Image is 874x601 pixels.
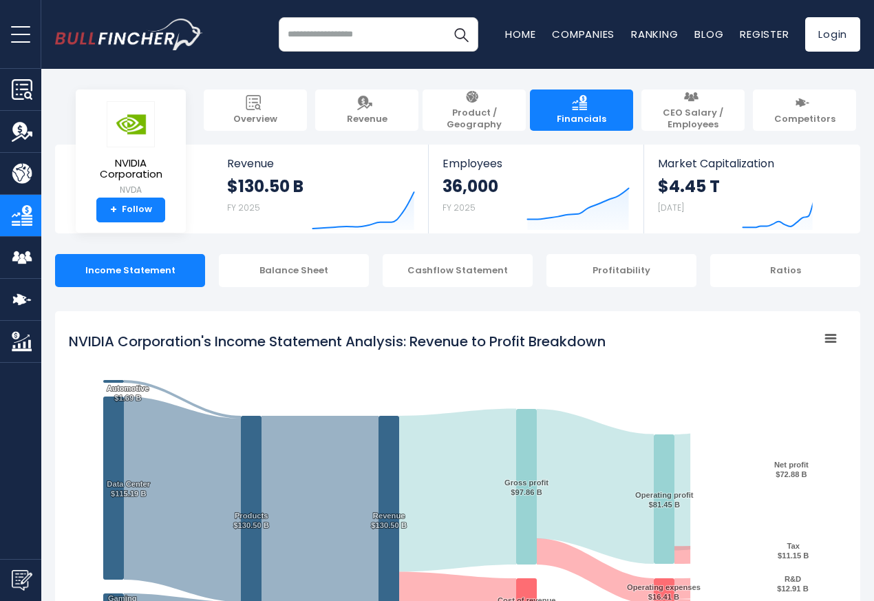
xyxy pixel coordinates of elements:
a: Companies [552,27,615,41]
a: Financials [530,89,633,131]
a: +Follow [96,198,165,222]
div: Ratios [710,254,860,287]
text: Products $130.50 B [233,512,269,529]
a: Ranking [631,27,678,41]
button: Search [444,17,478,52]
small: NVDA [87,184,175,196]
tspan: NVIDIA Corporation's Income Statement Analysis: Revenue to Profit Breakdown [69,332,606,351]
text: Gross profit $97.86 B [504,478,548,496]
span: Financials [557,114,606,125]
a: Go to homepage [55,19,203,50]
span: Market Capitalization [658,157,845,170]
text: Net profit $72.88 B [774,461,809,478]
text: Revenue $130.50 B [371,512,407,529]
a: Overview [204,89,307,131]
text: Operating expenses $16.41 B [627,583,701,601]
strong: 36,000 [443,176,498,197]
a: Login [805,17,860,52]
a: Home [505,27,535,41]
a: CEO Salary / Employees [641,89,745,131]
a: Revenue [315,89,418,131]
strong: $130.50 B [227,176,303,197]
div: Balance Sheet [219,254,369,287]
a: Employees 36,000 FY 2025 [429,145,643,233]
text: Tax $11.15 B [778,542,809,560]
a: Blog [694,27,723,41]
div: Cashflow Statement [383,254,533,287]
text: R&D $12.91 B [777,575,808,593]
a: Register [740,27,789,41]
span: Product / Geography [429,107,519,131]
text: Data Center $115.19 B [107,480,150,498]
small: [DATE] [658,202,684,213]
text: Operating profit $81.45 B [635,491,694,509]
span: Revenue [347,114,387,125]
a: Revenue $130.50 B FY 2025 [213,145,429,233]
small: FY 2025 [443,202,476,213]
a: Market Capitalization $4.45 T [DATE] [644,145,859,233]
span: Competitors [774,114,835,125]
img: bullfincher logo [55,19,203,50]
div: Profitability [546,254,696,287]
a: NVIDIA Corporation NVDA [86,101,175,198]
span: Overview [233,114,277,125]
div: Income Statement [55,254,205,287]
strong: + [110,204,117,216]
text: Automotive $1.69 B [107,384,149,402]
span: Revenue [227,157,415,170]
a: Competitors [753,89,856,131]
span: Employees [443,157,629,170]
span: CEO Salary / Employees [648,107,738,131]
strong: $4.45 T [658,176,720,197]
span: NVIDIA Corporation [87,158,175,180]
a: Product / Geography [423,89,526,131]
small: FY 2025 [227,202,260,213]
